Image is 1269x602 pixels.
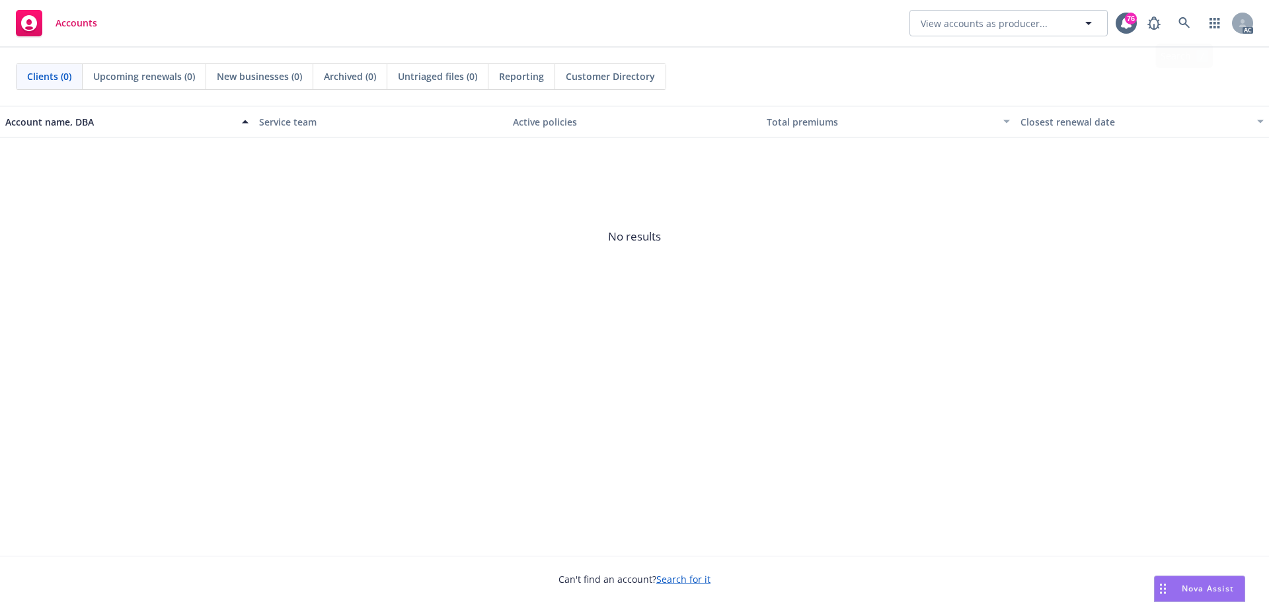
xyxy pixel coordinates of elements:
a: Accounts [11,5,102,42]
span: Customer Directory [566,69,655,83]
div: Total premiums [767,115,995,129]
div: Account name, DBA [5,115,234,129]
div: Active policies [513,115,756,129]
span: Clients (0) [27,69,71,83]
span: Accounts [56,18,97,28]
button: Total premiums [761,106,1015,137]
span: Upcoming renewals (0) [93,69,195,83]
a: Switch app [1202,10,1228,36]
span: Reporting [499,69,544,83]
a: Search [1171,10,1198,36]
div: Closest renewal date [1020,115,1249,129]
span: Archived (0) [324,69,376,83]
a: Report a Bug [1141,10,1167,36]
div: Service team [259,115,502,129]
span: Can't find an account? [558,572,711,586]
button: Service team [254,106,508,137]
div: Drag to move [1155,576,1171,601]
button: Nova Assist [1154,576,1245,602]
button: View accounts as producer... [909,10,1108,36]
span: Untriaged files (0) [398,69,477,83]
a: Search for it [656,573,711,585]
span: View accounts as producer... [921,17,1048,30]
button: Closest renewal date [1015,106,1269,137]
span: New businesses (0) [217,69,302,83]
div: 76 [1125,13,1137,24]
button: Active policies [508,106,761,137]
span: Nova Assist [1182,583,1234,594]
